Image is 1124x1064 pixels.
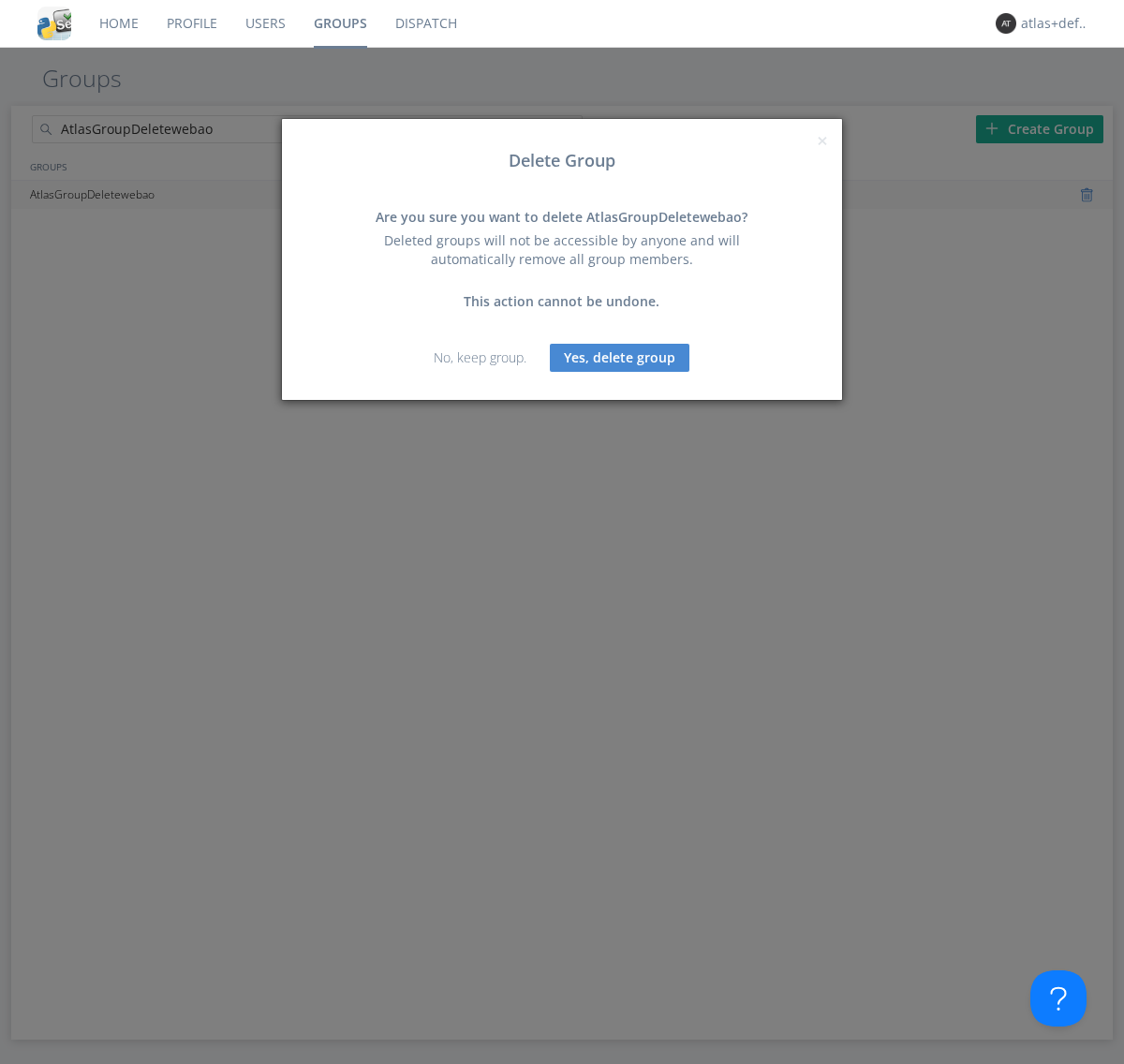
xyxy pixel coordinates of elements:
[996,13,1016,34] img: 373638.png
[434,348,526,366] a: No, keep group.
[1021,14,1091,33] div: atlas+default+group
[817,127,828,154] span: ×
[361,292,763,311] div: This action cannot be undone.
[361,208,763,227] div: Are you sure you want to delete AtlasGroupDeletewebao?
[550,344,689,372] button: Yes, delete group
[37,7,71,40] img: cddb5a64eb264b2086981ab96f4c1ba7
[296,152,828,170] h3: Delete Group
[361,231,763,269] div: Deleted groups will not be accessible by anyone and will automatically remove all group members.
